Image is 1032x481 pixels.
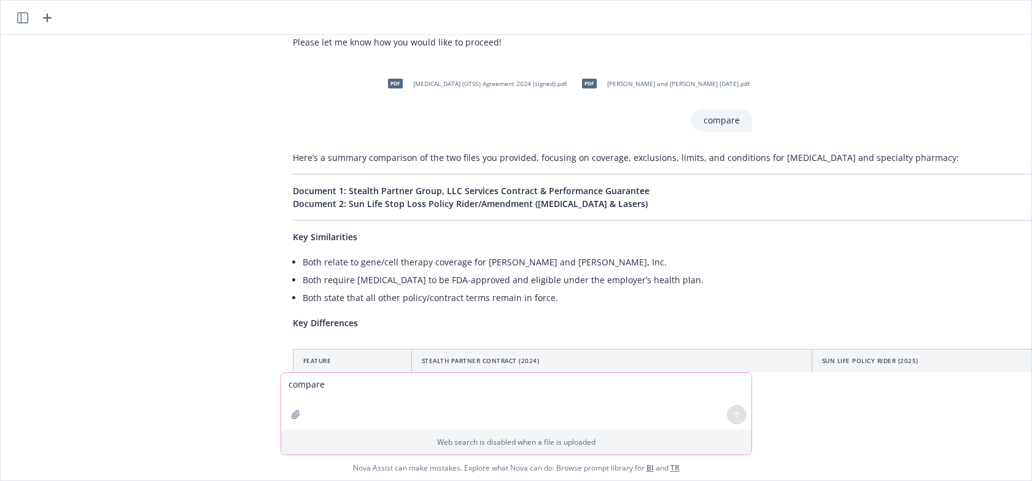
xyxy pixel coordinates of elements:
p: compare [704,114,740,127]
span: [PERSON_NAME] and [PERSON_NAME] [DATE].pdf [607,80,750,88]
a: TR [670,463,680,473]
span: Document 2: Sun Life Stop Loss Policy Rider/Amendment ([MEDICAL_DATA] & Lasers) [293,198,648,209]
span: pdf [388,79,403,88]
span: Nova Assist can make mistakes. Explore what Nova can do: Browse prompt library for and [6,455,1026,480]
p: Web search is disabled when a file is uploaded [289,437,744,447]
span: pdf [582,79,597,88]
th: Feature [293,350,411,373]
p: Please let me know how you would like to proceed! [293,36,740,49]
span: Key Similarities [293,231,357,243]
th: Stealth Partner Contract (2024) [411,350,812,373]
span: Document 1: Stealth Partner Group, LLC Services Contract & Performance Guarantee [293,185,650,197]
div: pdf[PERSON_NAME] and [PERSON_NAME] [DATE].pdf [574,68,752,99]
span: [MEDICAL_DATA] (GTS5) Agreement 2024 (signed).pdf [413,80,567,88]
a: BI [646,463,654,473]
span: Key Differences [293,317,358,329]
div: pdf[MEDICAL_DATA] (GTS5) Agreement 2024 (signed).pdf [380,68,569,99]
